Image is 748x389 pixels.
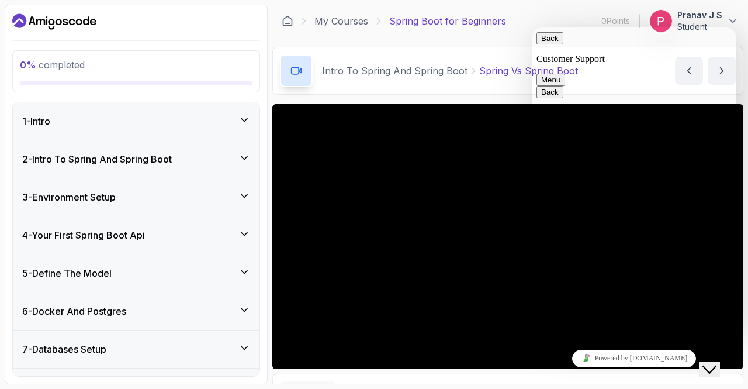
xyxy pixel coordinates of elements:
[677,9,722,21] p: Pranav J S
[22,152,172,166] h3: 2 - Intro To Spring And Spring Boot
[22,190,116,204] h3: 3 - Environment Setup
[677,21,722,33] p: Student
[13,292,259,330] button: 6-Docker And Postgres
[282,15,293,27] a: Dashboard
[389,14,506,28] p: Spring Boot for Beginners
[22,266,112,280] h3: 5 - Define The Model
[322,64,467,78] p: Intro To Spring And Spring Boot
[20,59,36,71] span: 0 %
[649,9,739,33] button: user profile imagePranav J SStudent
[22,304,126,318] h3: 6 - Docker And Postgres
[479,64,578,78] p: Spring Vs Spring Boot
[532,27,736,332] iframe: chat widget
[13,102,259,140] button: 1-Intro
[314,14,368,28] a: My Courses
[13,216,259,254] button: 4-Your First Spring Boot Api
[272,104,743,369] iframe: 1 - Spring vs Spring Boot
[699,342,736,377] iframe: chat widget
[22,114,50,128] h3: 1 - Intro
[13,140,259,178] button: 2-Intro To Spring And Spring Boot
[13,331,259,368] button: 7-Databases Setup
[22,342,106,356] h3: 7 - Databases Setup
[13,254,259,292] button: 5-Define The Model
[22,228,145,242] h3: 4 - Your First Spring Boot Api
[20,59,85,71] span: completed
[650,10,672,32] img: user profile image
[601,15,630,27] p: 0 Points
[13,178,259,216] button: 3-Environment Setup
[532,345,736,371] iframe: chat widget
[12,12,96,31] a: Dashboard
